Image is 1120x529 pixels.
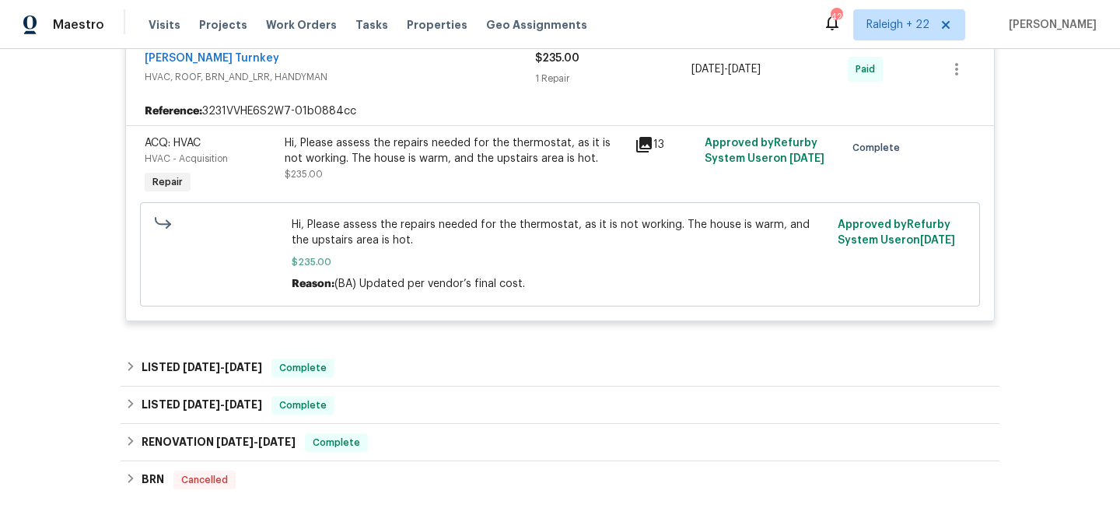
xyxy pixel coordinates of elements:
span: HVAC, ROOF, BRN_AND_LRR, HANDYMAN [145,69,535,85]
span: Complete [306,435,366,450]
span: $235.00 [292,254,829,270]
div: LISTED [DATE]-[DATE]Complete [121,387,999,424]
div: RENOVATION [DATE]-[DATE]Complete [121,424,999,461]
div: 1 Repair [535,71,691,86]
span: [DATE] [789,153,824,164]
span: Complete [852,140,906,156]
span: [DATE] [225,362,262,373]
b: Reference: [145,103,202,119]
span: Complete [273,398,333,413]
div: Hi, Please assess the repairs needed for the thermostat, as it is not working. The house is warm,... [285,135,625,166]
span: Paid [856,61,881,77]
div: BRN Cancelled [121,461,999,499]
span: - [183,362,262,373]
span: [DATE] [258,436,296,447]
span: Projects [199,17,247,33]
span: Complete [273,360,333,376]
span: Tasks [355,19,388,30]
span: (BA) Updated per vendor’s final cost. [334,279,525,289]
span: Approved by Refurby System User on [838,219,955,246]
span: - [183,399,262,410]
span: Approved by Refurby System User on [705,138,824,164]
span: $235.00 [535,53,579,64]
h6: RENOVATION [142,433,296,452]
span: Maestro [53,17,104,33]
span: HVAC - Acquisition [145,154,228,163]
span: - [691,61,761,77]
span: - [216,436,296,447]
span: [DATE] [225,399,262,410]
div: 3231VVHE6S2W7-01b0884cc [126,97,994,125]
span: Visits [149,17,180,33]
div: 13 [635,135,695,154]
span: Reason: [292,279,334,289]
span: ACQ: HVAC [145,138,201,149]
h6: LISTED [142,359,262,377]
span: Properties [407,17,467,33]
span: [PERSON_NAME] [1003,17,1097,33]
span: Raleigh + 22 [866,17,929,33]
div: LISTED [DATE]-[DATE]Complete [121,349,999,387]
span: Repair [146,174,189,190]
span: [DATE] [183,399,220,410]
span: Work Orders [266,17,337,33]
a: [PERSON_NAME] Turnkey [145,53,279,64]
h6: BRN [142,471,164,489]
h6: LISTED [142,396,262,415]
span: Cancelled [175,472,234,488]
span: $235.00 [285,170,323,179]
span: Hi, Please assess the repairs needed for the thermostat, as it is not working. The house is warm,... [292,217,829,248]
div: 427 [831,9,842,25]
span: [DATE] [216,436,254,447]
span: [DATE] [691,64,724,75]
span: [DATE] [920,235,955,246]
span: Geo Assignments [486,17,587,33]
span: [DATE] [728,64,761,75]
span: [DATE] [183,362,220,373]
